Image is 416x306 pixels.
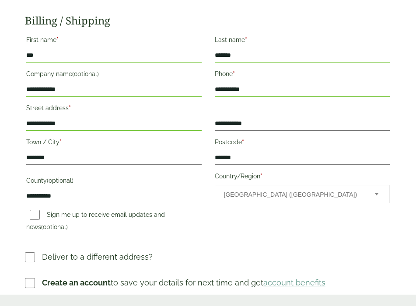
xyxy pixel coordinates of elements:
abbr: required [69,104,71,111]
label: Street address [26,102,201,117]
label: Company name [26,68,201,83]
label: Town / City [26,136,201,151]
label: Phone [215,68,390,83]
abbr: required [245,36,247,43]
p: Deliver to a different address? [42,251,153,263]
label: Country/Region [215,170,390,185]
a: account benefits [263,278,325,287]
h2: Billing / Shipping [25,14,391,27]
span: United Kingdom (UK) [224,185,363,204]
label: County [26,174,201,189]
span: (optional) [47,177,73,184]
span: (optional) [41,223,68,230]
abbr: required [233,70,235,77]
p: to save your details for next time and get [42,277,325,289]
span: Country/Region [215,185,390,203]
label: Postcode [215,136,390,151]
abbr: required [59,139,62,146]
input: Sign me up to receive email updates and news(optional) [30,210,40,220]
abbr: required [56,36,59,43]
strong: Create an account [42,278,111,287]
label: Sign me up to receive email updates and news [26,211,165,233]
abbr: required [242,139,244,146]
label: First name [26,34,201,49]
abbr: required [260,173,262,180]
span: (optional) [72,70,99,77]
label: Last name [215,34,390,49]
